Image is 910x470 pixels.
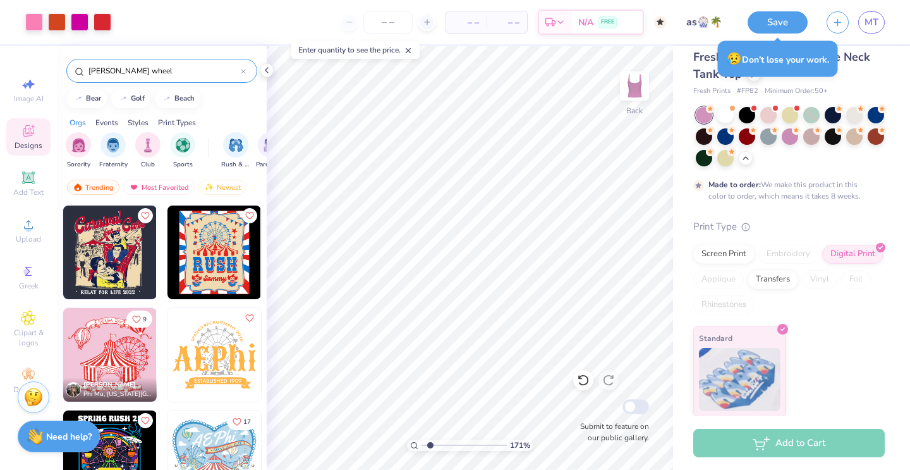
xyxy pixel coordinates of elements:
[138,413,153,428] button: Like
[221,132,250,170] div: filter for Rush & Bid
[155,89,200,108] button: beach
[699,348,780,411] img: Standard
[138,208,153,223] button: Like
[86,95,101,102] div: bear
[858,11,885,34] a: MT
[71,138,86,152] img: Sorority Image
[13,187,44,197] span: Add Text
[67,180,119,195] div: Trending
[143,316,147,323] span: 9
[118,95,128,102] img: trend_line.gif
[173,160,193,170] span: Sports
[748,11,808,34] button: Save
[693,295,755,314] div: Rhinestones
[676,9,738,35] input: Untitled Design
[737,86,758,97] span: # FP82
[111,89,150,108] button: golf
[718,41,838,77] div: Don’t lose your work.
[693,245,755,264] div: Screen Print
[256,132,285,170] div: filter for Parent's Weekend
[135,132,161,170] button: filter button
[221,132,250,170] button: filter button
[176,138,190,152] img: Sports Image
[66,89,107,108] button: bear
[242,311,257,326] button: Like
[106,138,120,152] img: Fraternity Image
[19,281,39,291] span: Greek
[578,16,593,29] span: N/A
[87,65,241,77] input: Try "Alpha"
[454,16,479,29] span: – –
[123,180,195,195] div: Most Favorited
[229,138,243,152] img: Rush & Bid Image
[156,308,250,402] img: 2df2d8c5-1b08-4012-b4f3-885ec0f5cd3d
[221,160,250,170] span: Rush & Bid
[170,132,195,170] div: filter for Sports
[693,49,870,82] span: Fresh Prints Sydney Square Neck Tank Top
[46,431,92,443] strong: Need help?
[14,94,44,104] span: Image AI
[167,308,261,402] img: bcd38a67-984a-4171-8f33-177201d930ec
[66,132,91,170] div: filter for Sorority
[864,15,878,30] span: MT
[198,180,246,195] div: Newest
[802,270,837,289] div: Vinyl
[622,73,647,99] img: Back
[158,117,196,128] div: Print Types
[167,206,261,299] img: 04230df6-5881-4797-a3cf-148160fed7b1
[204,183,214,192] img: Newest.gif
[693,86,731,97] span: Fresh Prints
[260,206,354,299] img: a45cce18-9b4a-4650-93f2-987781b4858d
[264,138,278,152] img: Parent's Weekend Image
[63,206,157,299] img: dd6829ce-e041-4ff7-b7d9-ac565d862add
[170,132,195,170] button: filter button
[99,132,128,170] button: filter button
[174,95,195,102] div: beach
[242,208,257,223] button: Like
[99,132,128,170] div: filter for Fraternity
[135,132,161,170] div: filter for Club
[727,51,742,67] span: 😥
[63,308,157,402] img: 800280ec-1738-4376-9d37-73a1e5c3449b
[66,382,81,397] img: Avatar
[83,390,152,399] span: Phi Mu, [US_STATE][GEOGRAPHIC_DATA]
[708,180,761,190] strong: Made to order:
[73,183,83,192] img: trending.gif
[141,138,155,152] img: Club Image
[256,132,285,170] button: filter button
[243,419,251,425] span: 17
[70,117,86,128] div: Orgs
[765,86,828,97] span: Minimum Order: 50 +
[573,421,649,443] label: Submit to feature on our public gallery.
[99,160,128,170] span: Fraternity
[227,413,257,430] button: Like
[128,117,149,128] div: Styles
[141,160,155,170] span: Club
[129,183,139,192] img: most_fav.gif
[693,220,885,234] div: Print Type
[131,95,145,102] div: golf
[67,160,90,170] span: Sorority
[15,140,42,151] span: Designs
[260,308,354,402] img: be360326-65fe-4f48-aec2-472ae74fca51
[626,105,643,116] div: Back
[748,270,798,289] div: Transfers
[83,380,136,389] span: [PERSON_NAME]
[66,132,91,170] button: filter button
[156,206,250,299] img: 76adb008-77b3-43a4-8f81-fe06513f9ce4
[601,18,614,27] span: FREE
[13,385,44,395] span: Decorate
[126,311,152,328] button: Like
[699,331,732,345] span: Standard
[256,160,285,170] span: Parent's Weekend
[162,95,172,102] img: trend_line.gif
[6,328,51,348] span: Clipart & logos
[510,440,530,451] span: 171 %
[291,41,420,59] div: Enter quantity to see the price.
[95,117,118,128] div: Events
[758,245,818,264] div: Embroidery
[363,11,413,34] input: – –
[693,270,744,289] div: Applique
[16,234,41,244] span: Upload
[494,16,519,29] span: – –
